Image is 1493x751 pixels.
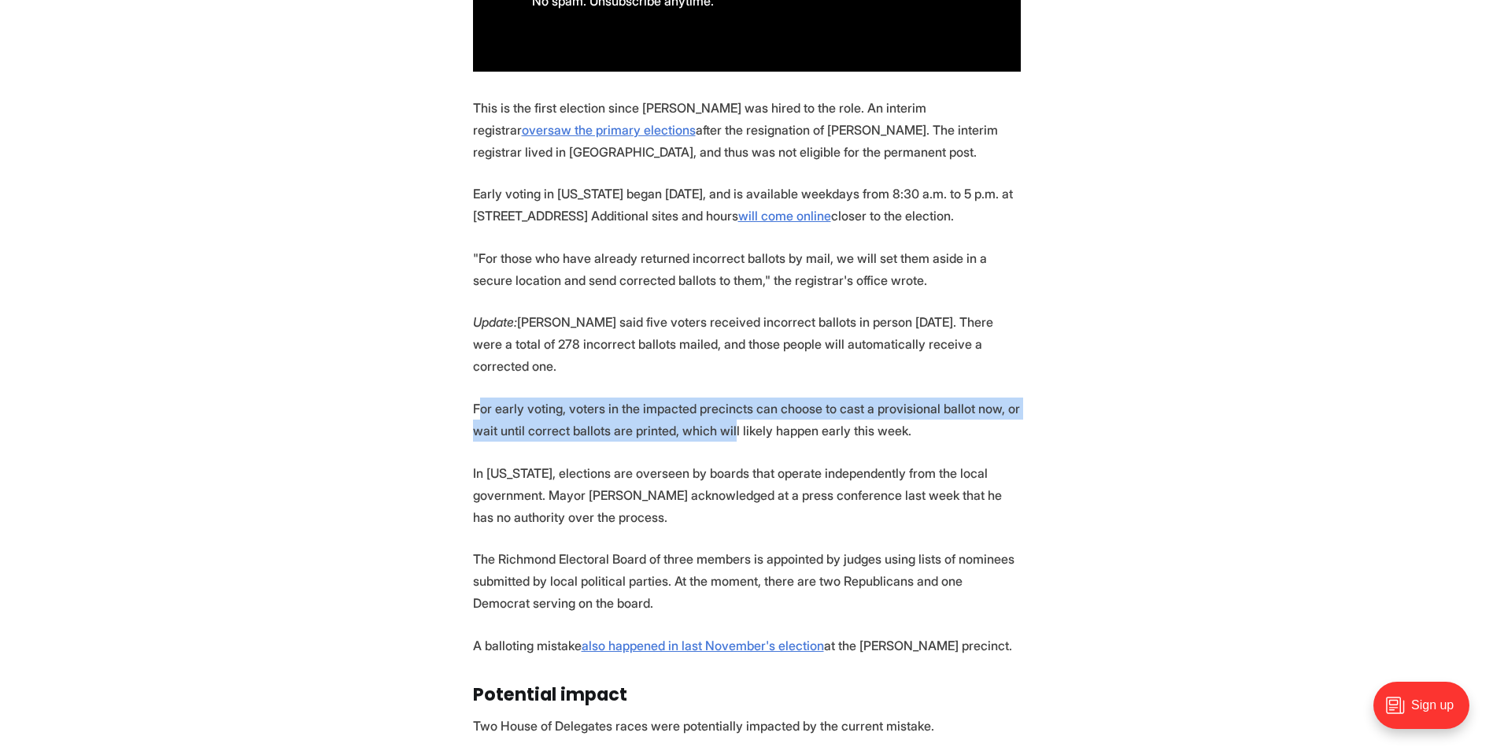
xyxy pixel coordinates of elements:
[473,314,517,330] em: Update:
[473,685,1021,705] h3: Potential impact
[473,634,1021,657] p: A balloting mistake at the [PERSON_NAME] precinct.
[473,97,1021,163] p: This is the first election since [PERSON_NAME] was hired to the role. An interim registrar after ...
[522,122,696,138] a: oversaw the primary elections
[473,548,1021,614] p: The Richmond Electoral Board of three members is appointed by judges using lists of nominees subm...
[473,398,1021,442] p: For early voting, voters in the impacted precincts can choose to cast a provisional ballot now, o...
[473,715,1021,737] p: Two House of Delegates races were potentially impacted by the current mistake.
[1360,674,1493,751] iframe: portal-trigger
[582,638,824,653] a: also happened in last November's election
[738,208,831,224] a: will come online
[473,183,1021,227] p: Early voting in [US_STATE] began [DATE], and is available weekdays from 8:30 a.m. to 5 p.m. at [S...
[473,462,1021,528] p: In [US_STATE], elections are overseen by boards that operate independently from the local governm...
[473,311,1021,377] p: [PERSON_NAME] said five voters received incorrect ballots in person [DATE]. There were a total of...
[473,247,1021,291] p: "For those who have already returned incorrect ballots by mail, we will set them aside in a secur...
